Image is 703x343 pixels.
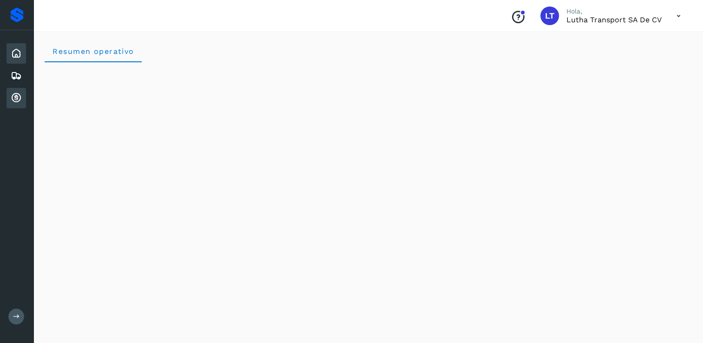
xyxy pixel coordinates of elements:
[566,15,662,24] p: Lutha Transport SA de CV
[7,66,26,86] div: Embarques
[7,43,26,64] div: Inicio
[7,88,26,108] div: Cuentas por cobrar
[52,47,134,56] span: Resumen operativo
[566,7,662,15] p: Hola,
